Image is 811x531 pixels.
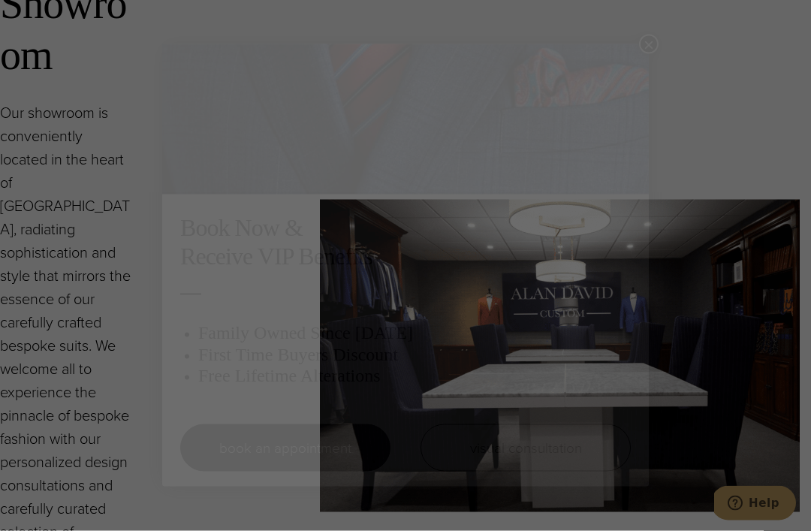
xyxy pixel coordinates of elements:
span: Help [35,11,65,24]
button: Close [639,35,659,54]
h3: Family Owned Since [DATE] [198,322,631,344]
h2: Book Now & Receive VIP Benefits [180,213,631,271]
h3: First Time Buyers Discount [198,344,631,366]
h3: Free Lifetime Alterations [198,365,631,387]
a: visual consultation [421,424,631,472]
a: book an appointment [180,424,390,472]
